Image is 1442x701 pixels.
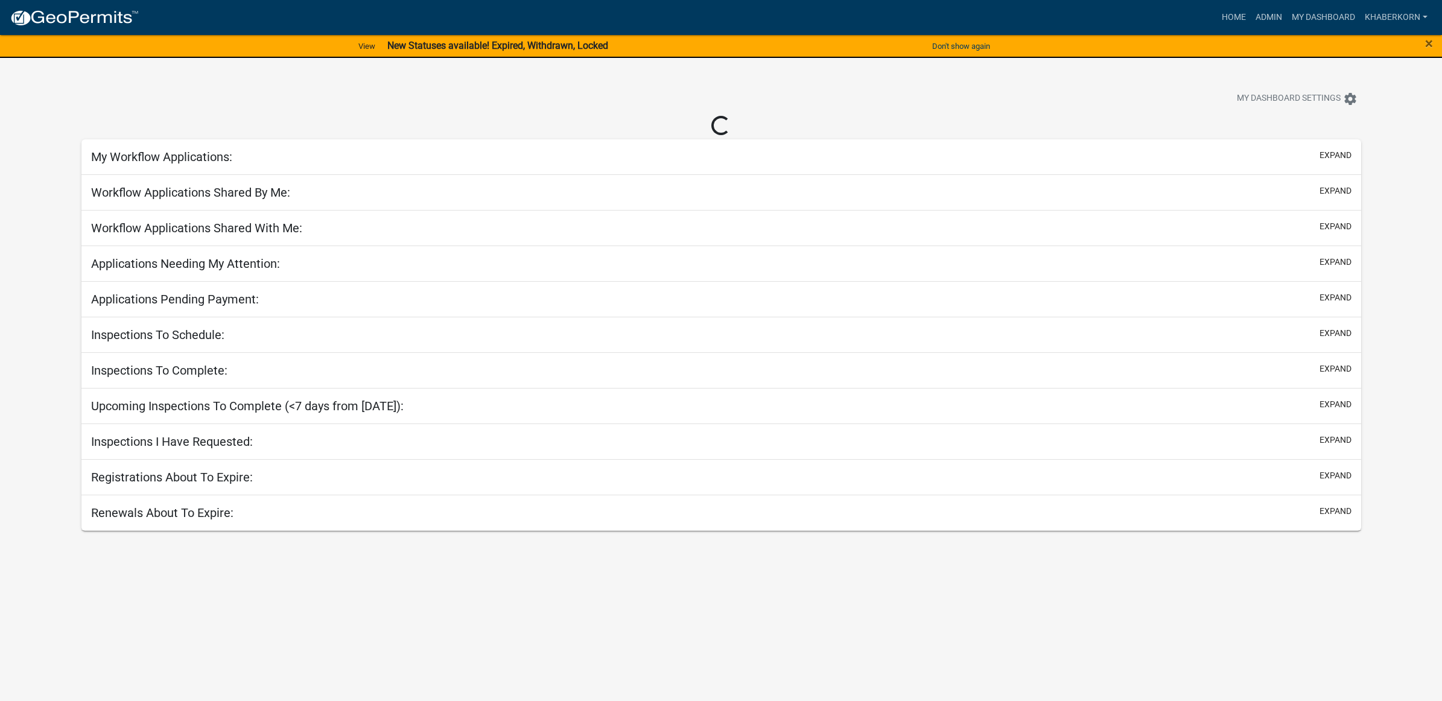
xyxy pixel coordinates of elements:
[91,221,302,235] h5: Workflow Applications Shared With Me:
[91,363,227,378] h5: Inspections To Complete:
[1217,6,1251,29] a: Home
[1227,87,1367,110] button: My Dashboard Settingssettings
[91,185,290,200] h5: Workflow Applications Shared By Me:
[91,328,224,342] h5: Inspections To Schedule:
[1320,505,1351,518] button: expand
[354,36,380,56] a: View
[1320,220,1351,233] button: expand
[1320,149,1351,162] button: expand
[91,506,233,520] h5: Renewals About To Expire:
[1425,36,1433,51] button: Close
[91,470,253,484] h5: Registrations About To Expire:
[927,36,995,56] button: Don't show again
[1320,363,1351,375] button: expand
[91,256,280,271] h5: Applications Needing My Attention:
[91,150,232,164] h5: My Workflow Applications:
[1320,469,1351,482] button: expand
[1320,434,1351,446] button: expand
[1343,92,1358,106] i: settings
[387,40,608,51] strong: New Statuses available! Expired, Withdrawn, Locked
[91,399,404,413] h5: Upcoming Inspections To Complete (<7 days from [DATE]):
[91,292,259,306] h5: Applications Pending Payment:
[1237,92,1341,106] span: My Dashboard Settings
[1320,185,1351,197] button: expand
[1425,35,1433,52] span: ×
[1287,6,1360,29] a: My Dashboard
[91,434,253,449] h5: Inspections I Have Requested:
[1320,291,1351,304] button: expand
[1251,6,1287,29] a: Admin
[1320,327,1351,340] button: expand
[1320,256,1351,268] button: expand
[1360,6,1432,29] a: khaberkorn
[1320,398,1351,411] button: expand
